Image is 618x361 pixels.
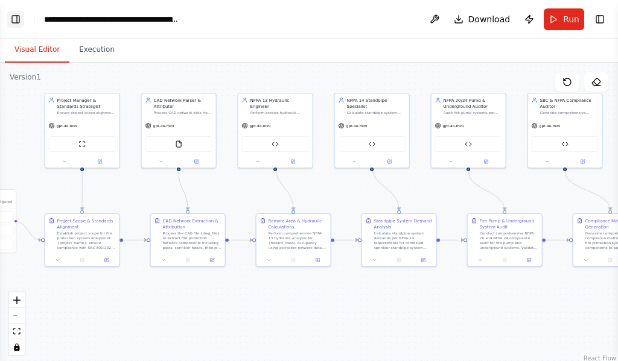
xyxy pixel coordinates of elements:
[334,93,410,168] div: NFPA 14 Standpipe SpecialistCalculate standpipe system demands following NFPA 14 requirements usi...
[256,213,331,267] div: Remote Area & Hydraulic CalculationsPerform comprehensive NFPA 13 hydraulic analysis for {hazard_...
[468,13,511,25] span: Download
[527,93,603,168] div: SBC & NFPA Compliance AuditorGenerate comprehensive compliance matrices referencing SBC 801:2024 ...
[10,72,41,82] div: Version 1
[69,37,124,63] button: Execution
[9,324,25,339] button: fit view
[150,213,226,267] div: CAD Network Extraction & AttributionProcess the CAD file {dwg_file} to extract fire protection ne...
[563,13,579,25] span: Run
[591,11,608,28] button: Show right sidebar
[362,213,437,267] div: Standpipe System Demand AnalysisCalculate standpipe system demands per NFPA 14 requirements for c...
[45,93,120,168] div: Project Manager & Standards StrategistEnsure project scope alignment with SBC 801:2024 and NFPA s...
[544,8,584,30] button: Run
[9,292,25,308] button: zoom in
[5,37,69,63] button: Visual Editor
[431,93,506,168] div: NFPA 20/24 Pump & Underground AuditorAudit fire pump systems per NFPA 20 (0/100/150% performance,...
[9,292,25,355] div: React Flow controls
[141,93,217,168] div: CAD Network Parser & AttributorProcess CAD network data from {dwg_file} to extract fire protectio...
[449,8,515,30] button: Download
[467,213,543,267] div: Fire Pump & Underground System AuditConduct comprehensive NFPA 20 and NFPA 24 compliance audit fo...
[9,339,25,355] button: toggle interactivity
[238,93,313,168] div: NFPA 13 Hydraulic EngineerPerform precise hydraulic calculations following NFPA 13 standards for ...
[44,13,180,25] nav: breadcrumb
[7,11,24,28] button: Show left sidebar
[45,213,120,267] div: Project Scope & Standards AlignmentEstablish project scope for fire protection system analysis of...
